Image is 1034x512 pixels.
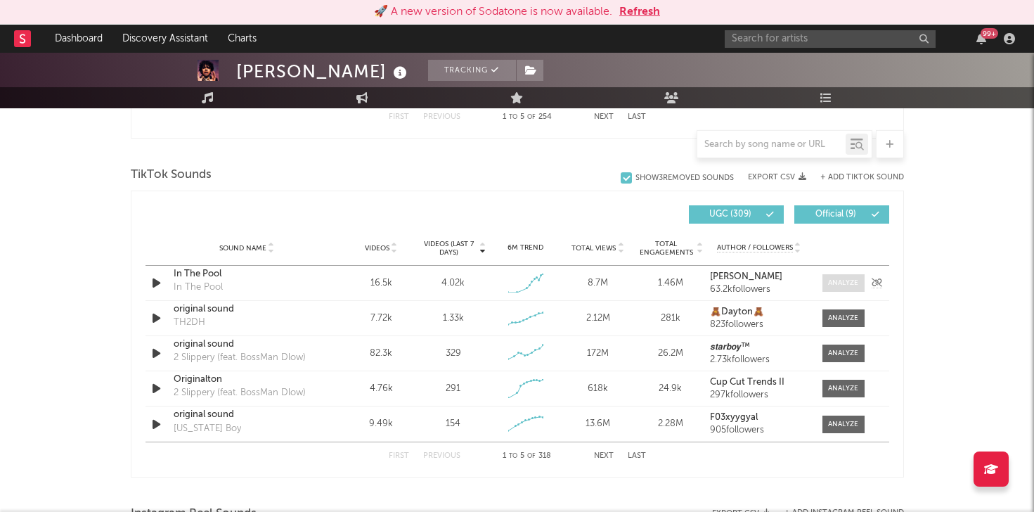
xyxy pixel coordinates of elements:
[349,417,414,431] div: 9.49k
[218,25,266,53] a: Charts
[710,307,808,317] a: 🧸Dayton🧸
[638,382,703,396] div: 24.9k
[638,312,703,326] div: 281k
[527,114,536,120] span: of
[174,302,321,316] a: original sound
[594,452,614,460] button: Next
[710,390,808,400] div: 297k followers
[374,4,612,20] div: 🚀 A new version of Sodatone is now available.
[420,240,477,257] span: Videos (last 7 days)
[710,378,784,387] strong: Cup Cut Trends II
[174,351,306,365] div: 2 Slippery (feat. BossMan Dlow)
[803,210,868,219] span: Official ( 9 )
[446,347,461,361] div: 329
[710,343,808,352] a: 𝙨𝙩𝙖𝙧𝙗𝙤𝙮™
[710,320,808,330] div: 823 followers
[710,355,808,365] div: 2.73k followers
[446,417,460,431] div: 154
[349,312,414,326] div: 7.72k
[527,453,536,459] span: of
[565,382,631,396] div: 618k
[710,272,808,282] a: [PERSON_NAME]
[423,452,460,460] button: Previous
[806,174,904,181] button: + Add TikTok Sound
[565,312,631,326] div: 2.12M
[441,276,465,290] div: 4.02k
[509,453,517,459] span: to
[509,114,517,120] span: to
[349,276,414,290] div: 16.5k
[710,413,758,422] strong: F03xyygyal
[794,205,889,224] button: Official(9)
[428,60,516,81] button: Tracking
[174,386,306,400] div: 2 Slippery (feat. BossMan Dlow)
[446,382,460,396] div: 291
[493,243,558,253] div: 6M Trend
[45,25,112,53] a: Dashboard
[236,60,411,83] div: [PERSON_NAME]
[976,33,986,44] button: 99+
[423,113,460,121] button: Previous
[638,276,703,290] div: 1.46M
[594,113,614,121] button: Next
[443,312,464,326] div: 1.33k
[710,343,750,352] strong: 𝙨𝙩𝙖𝙧𝙗𝙤𝙮™
[710,425,808,435] div: 905 followers
[638,240,694,257] span: Total Engagements
[710,307,764,316] strong: 🧸Dayton🧸
[710,413,808,423] a: F03xyygyal
[820,174,904,181] button: + Add TikTok Sound
[174,408,321,422] a: original sound
[174,267,321,281] a: In The Pool
[981,28,998,39] div: 99 +
[638,417,703,431] div: 2.28M
[389,113,409,121] button: First
[174,281,223,295] div: In The Pool
[174,338,321,352] a: original sound
[349,347,414,361] div: 82.3k
[628,452,646,460] button: Last
[698,210,763,219] span: UGC ( 309 )
[710,378,808,388] a: Cup Cut Trends II
[112,25,218,53] a: Discovery Assistant
[689,205,784,224] button: UGC(309)
[389,452,409,460] button: First
[710,272,782,281] strong: [PERSON_NAME]
[638,347,703,361] div: 26.2M
[628,113,646,121] button: Last
[131,167,212,184] span: TikTok Sounds
[619,4,660,20] button: Refresh
[697,139,846,151] input: Search by song name or URL
[349,382,414,396] div: 4.76k
[174,373,321,387] a: Originalton
[489,109,566,126] div: 1 5 254
[710,285,808,295] div: 63.2k followers
[635,174,734,183] div: Show 3 Removed Sounds
[174,422,241,436] div: [US_STATE] Boy
[565,347,631,361] div: 172M
[365,244,389,252] span: Videos
[219,244,266,252] span: Sound Name
[565,417,631,431] div: 13.6M
[174,316,205,330] div: TH2DH
[565,276,631,290] div: 8.7M
[571,244,616,252] span: Total Views
[717,243,793,252] span: Author / Followers
[725,30,936,48] input: Search for artists
[489,448,566,465] div: 1 5 318
[748,173,806,181] button: Export CSV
